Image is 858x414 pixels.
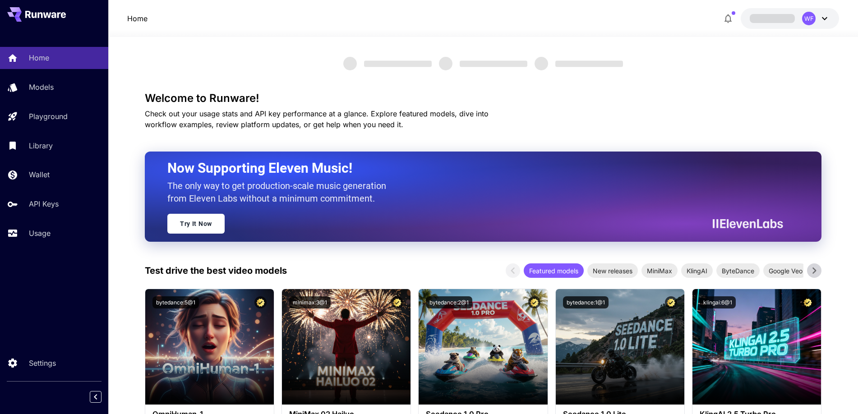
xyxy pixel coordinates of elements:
div: KlingAI [681,263,713,278]
button: Collapse sidebar [90,391,101,403]
p: Library [29,140,53,151]
span: New releases [587,266,638,276]
div: MiniMax [641,263,678,278]
a: Home [127,13,148,24]
img: alt [692,289,821,405]
button: klingai:6@1 [700,296,736,308]
button: bytedance:5@1 [152,296,199,308]
div: WF [802,12,816,25]
span: Check out your usage stats and API key performance at a glance. Explore featured models, dive int... [145,109,489,129]
button: Certified Model – Vetted for best performance and includes a commercial license. [391,296,403,308]
button: Certified Model – Vetted for best performance and includes a commercial license. [528,296,540,308]
div: Featured models [524,263,584,278]
span: ByteDance [716,266,760,276]
img: alt [145,289,274,405]
p: Playground [29,111,68,122]
button: WF [741,8,839,29]
p: API Keys [29,198,59,209]
p: Home [29,52,49,63]
img: alt [556,289,684,405]
div: Collapse sidebar [97,389,108,405]
div: ByteDance [716,263,760,278]
a: Try It Now [167,214,225,234]
span: MiniMax [641,266,678,276]
div: New releases [587,263,638,278]
button: Certified Model – Vetted for best performance and includes a commercial license. [665,296,677,308]
p: Settings [29,358,56,368]
p: Test drive the best video models [145,264,287,277]
button: minimax:3@1 [289,296,331,308]
h3: Welcome to Runware! [145,92,821,105]
p: Usage [29,228,51,239]
button: bytedance:2@1 [426,296,472,308]
button: Certified Model – Vetted for best performance and includes a commercial license. [254,296,267,308]
p: The only way to get production-scale music generation from Eleven Labs without a minimum commitment. [167,179,393,205]
h2: Now Supporting Eleven Music! [167,160,776,177]
button: bytedance:1@1 [563,296,609,308]
button: Certified Model – Vetted for best performance and includes a commercial license. [802,296,814,308]
img: alt [419,289,547,405]
p: Models [29,82,54,92]
div: Google Veo [763,263,808,278]
span: Google Veo [763,266,808,276]
p: Wallet [29,169,50,180]
span: Featured models [524,266,584,276]
img: alt [282,289,411,405]
nav: breadcrumb [127,13,148,24]
span: KlingAI [681,266,713,276]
